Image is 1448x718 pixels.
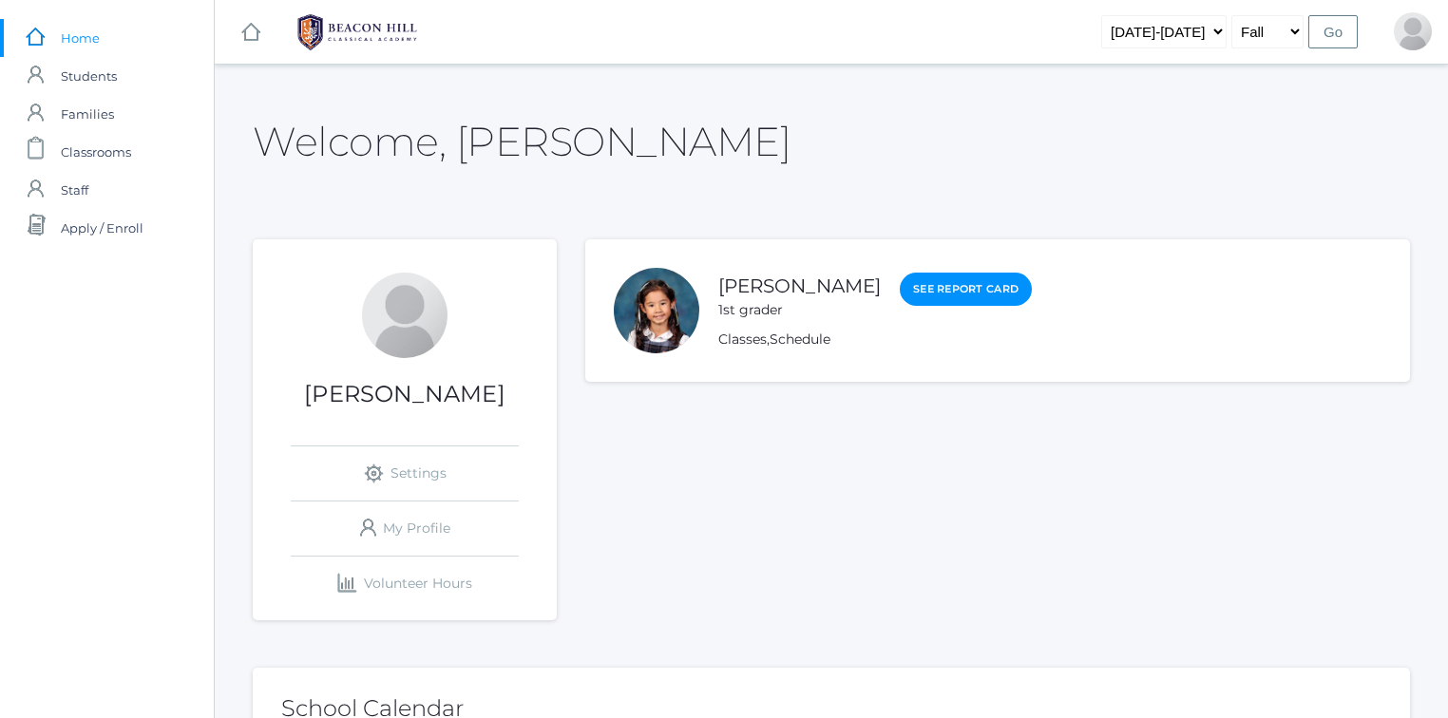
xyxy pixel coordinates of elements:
[61,19,100,57] span: Home
[614,268,699,353] div: Whitney Chea
[1308,15,1358,48] input: Go
[1394,12,1432,50] div: Lisa Chea
[61,95,114,133] span: Families
[291,501,519,556] a: My Profile
[718,330,1032,350] div: ,
[61,133,131,171] span: Classrooms
[362,273,448,358] div: Lisa Chea
[291,557,519,611] a: Volunteer Hours
[718,300,881,320] div: 1st grader
[61,209,143,247] span: Apply / Enroll
[253,382,557,406] h1: [PERSON_NAME]
[900,273,1032,306] a: See Report Card
[718,331,767,348] a: Classes
[253,120,791,163] h2: Welcome, [PERSON_NAME]
[286,9,429,56] img: 1_BHCALogos-05.png
[61,171,88,209] span: Staff
[291,446,519,501] a: Settings
[61,57,117,95] span: Students
[718,274,881,297] a: [PERSON_NAME]
[770,331,830,348] a: Schedule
